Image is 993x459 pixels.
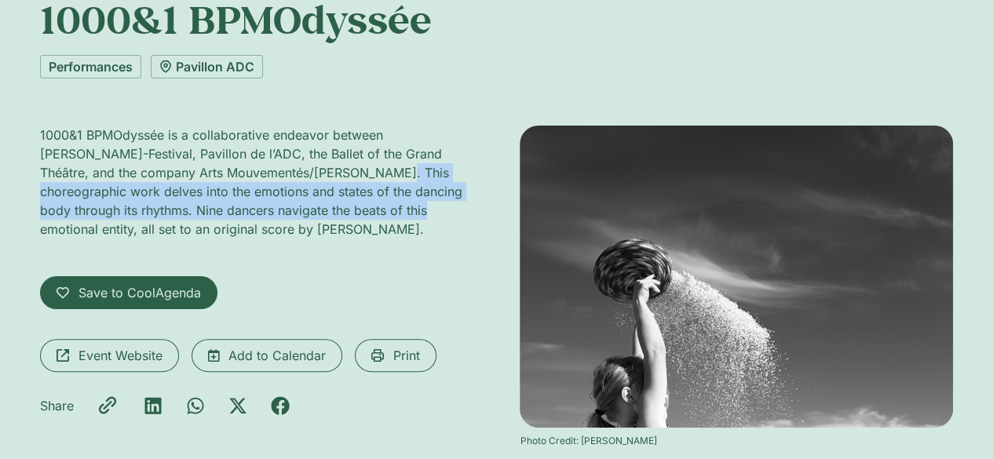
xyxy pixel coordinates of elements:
a: Pavillon ADC [151,55,263,78]
p: 1000&1 BPMOdyssée is a collaborative endeavor between [PERSON_NAME]-Festival, Pavillon de l’ADC, ... [40,126,473,239]
img: Coolturalia - Yasmine Hugonnet & Ballet du Grand Théâtre de Genève ⎥1000&1BPM_Odyssée [520,126,953,428]
div: Share on linkedin [144,396,162,415]
p: Share [40,396,74,415]
div: Share on facebook [271,396,290,415]
div: Photo Credit: [PERSON_NAME] [520,434,953,448]
div: Share on whatsapp [186,396,205,415]
a: Add to Calendar [192,339,342,372]
a: Event Website [40,339,179,372]
a: Save to CoolAgenda [40,276,217,309]
span: Add to Calendar [228,346,326,365]
div: Share on x-twitter [228,396,247,415]
span: Print [393,346,420,365]
a: Performances [40,55,141,78]
span: Save to CoolAgenda [78,283,201,302]
span: Event Website [78,346,162,365]
a: Print [355,339,436,372]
